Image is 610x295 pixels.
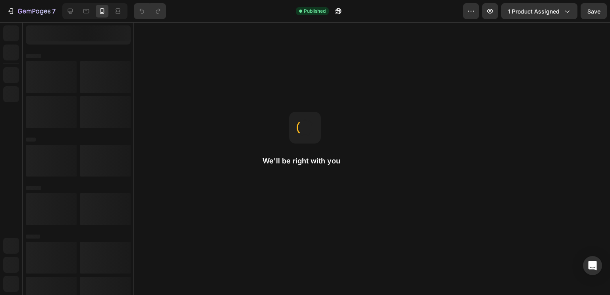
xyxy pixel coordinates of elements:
p: 7 [52,6,56,16]
div: Open Intercom Messenger [583,256,602,275]
button: 7 [3,3,59,19]
span: Save [587,8,600,15]
h2: We'll be right with you [263,156,347,166]
div: Undo/Redo [134,3,166,19]
span: Published [304,8,326,15]
span: 1 product assigned [508,7,560,16]
button: Save [581,3,607,19]
button: 1 product assigned [501,3,577,19]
